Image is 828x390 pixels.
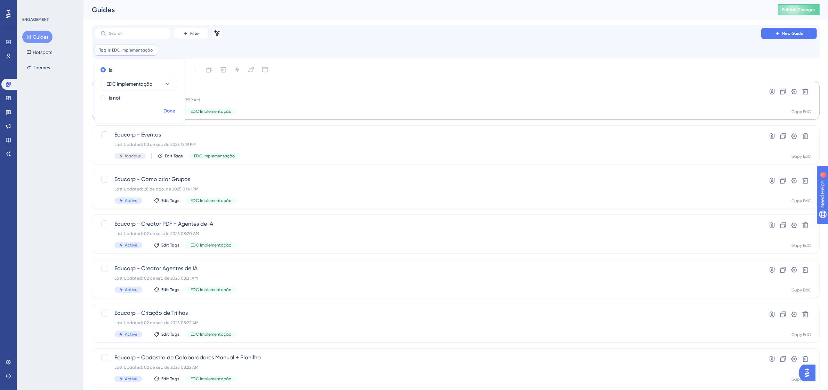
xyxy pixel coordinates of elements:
span: Active [125,198,137,203]
div: ENGAGEMENT [22,17,49,22]
button: Edit Tags [154,376,179,382]
span: Edit Tags [161,376,179,382]
span: EDC Implementação [191,198,231,203]
div: 1 [48,3,50,9]
span: Educorp - Introdução [114,86,741,94]
span: Educorp - Creator Agentes de IA [114,264,741,273]
div: Gupy EdC [791,287,811,293]
span: Active [125,287,137,292]
span: EDC Implementação [106,80,152,88]
button: Edit Tags [154,331,179,337]
span: Active [125,331,137,337]
span: Active [125,376,137,382]
span: EDC Implementação [191,242,231,248]
button: Edit Tags [154,242,179,248]
div: Last Updated: 28 de ago. de 2025 01:41 PM [114,186,741,192]
span: Educorp - Como criar Grupos [114,175,741,184]
div: Last Updated: 02 de set. de 2025 08:22 AM [114,365,741,370]
div: Last Updated: 02 de set. de 2025 08:21 AM [114,275,741,281]
iframe: UserGuiding AI Assistant Launcher [799,362,820,383]
span: Edit Tags [161,198,179,203]
span: Educorp - Criação de Trilhas [114,309,741,317]
span: New Guide [782,31,804,36]
div: Gupy EdC [791,109,811,115]
button: Edit Tags [154,287,179,292]
span: Tag [99,47,106,53]
span: EDC Implementação [194,153,235,159]
button: Filter [174,28,209,39]
span: is [108,47,111,53]
span: Done [163,107,175,115]
span: Edit Tags [165,153,183,159]
span: Educorp - Eventos [114,131,741,139]
span: Educorp - Creator PDF + Agentes de IA [114,220,741,228]
span: Educorp - Cadastro de Colaboradores Manual + Planilha [114,353,741,362]
span: Edit Tags [161,242,179,248]
div: Gupy EdC [791,332,811,337]
div: Gupy EdC [791,198,811,204]
button: New Guide [761,28,817,39]
input: Search [109,31,165,36]
span: Need Help? [16,2,43,10]
span: Edit Tags [161,287,179,292]
span: Active [125,242,137,248]
button: Hotspots [22,46,56,58]
div: Gupy EdC [791,376,811,382]
span: EDC Implementação [191,287,231,292]
span: Filter [190,31,200,36]
span: EDC Implementação [191,376,231,382]
button: Edit Tags [157,153,183,159]
button: Guides [22,31,53,43]
span: Edit Tags [161,331,179,337]
span: EDC Implementação [191,109,231,114]
div: Guides [92,5,761,15]
div: Gupy EdC [791,243,811,248]
div: Gupy EdC [791,154,811,159]
label: is [109,66,112,74]
span: EDC Implementação [112,47,153,53]
div: Last Updated: 28 de ago. de 2025 07:59 AM [114,97,741,103]
button: Themes [22,61,54,74]
div: Last Updated: 02 de set. de 2025 08:20 AM [114,231,741,236]
div: Last Updated: 03 de set. de 2025 12:19 PM [114,142,741,147]
button: Done [160,105,179,117]
button: Publish Changes [778,4,820,15]
label: is not [109,94,120,102]
div: Last Updated: 02 de set. de 2025 08:22 AM [114,320,741,326]
span: Publish Changes [782,7,815,13]
span: EDC Implementação [191,331,231,337]
span: Inactive [125,153,141,159]
button: EDC Implementação [101,77,177,91]
button: Edit Tags [154,198,179,203]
